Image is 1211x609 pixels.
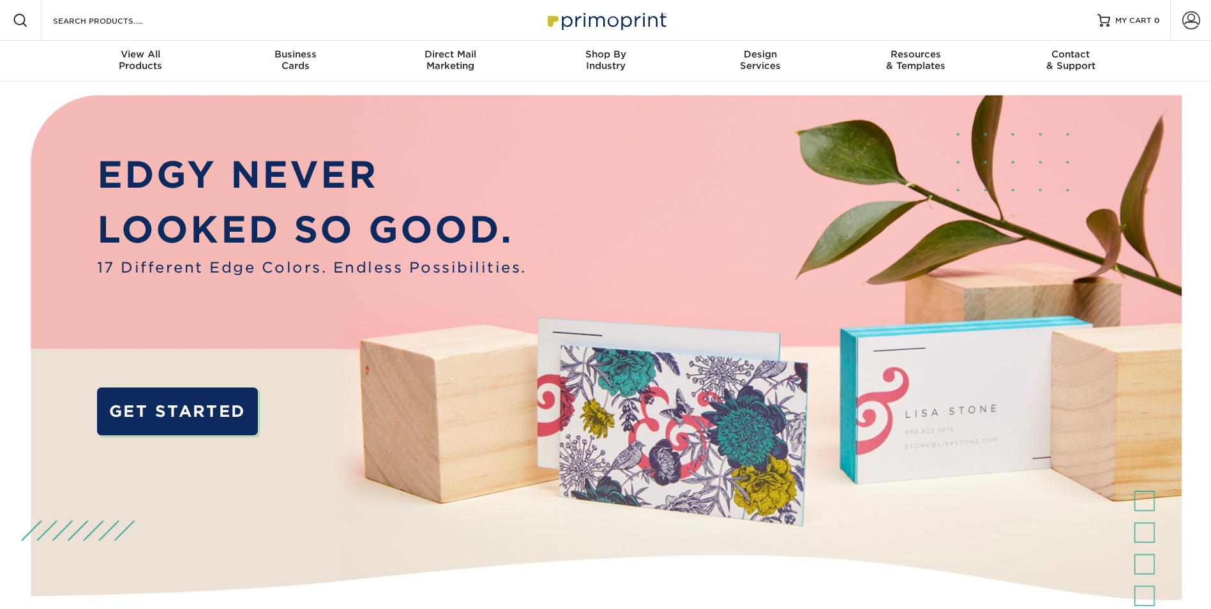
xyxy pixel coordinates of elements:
[97,257,527,278] span: 17 Different Edge Colors. Endless Possibilities.
[218,41,373,82] a: BusinessCards
[97,387,258,435] a: GET STARTED
[63,49,218,71] div: Products
[542,6,670,34] img: Primoprint
[838,41,993,82] a: Resources& Templates
[63,41,218,82] a: View AllProducts
[528,49,683,71] div: Industry
[993,41,1148,82] a: Contact& Support
[218,49,373,60] span: Business
[993,49,1148,71] div: & Support
[683,49,838,71] div: Services
[528,41,683,82] a: Shop ByIndustry
[373,49,528,60] span: Direct Mail
[97,147,527,202] p: EDGY NEVER
[528,49,683,60] span: Shop By
[683,41,838,82] a: DesignServices
[1154,16,1160,25] span: 0
[63,49,218,60] span: View All
[373,41,528,82] a: Direct MailMarketing
[97,202,527,257] p: LOOKED SO GOOD.
[373,49,528,71] div: Marketing
[838,49,993,71] div: & Templates
[683,49,838,60] span: Design
[52,13,176,28] input: SEARCH PRODUCTS.....
[218,49,373,71] div: Cards
[1115,15,1152,26] span: MY CART
[838,49,993,60] span: Resources
[993,49,1148,60] span: Contact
